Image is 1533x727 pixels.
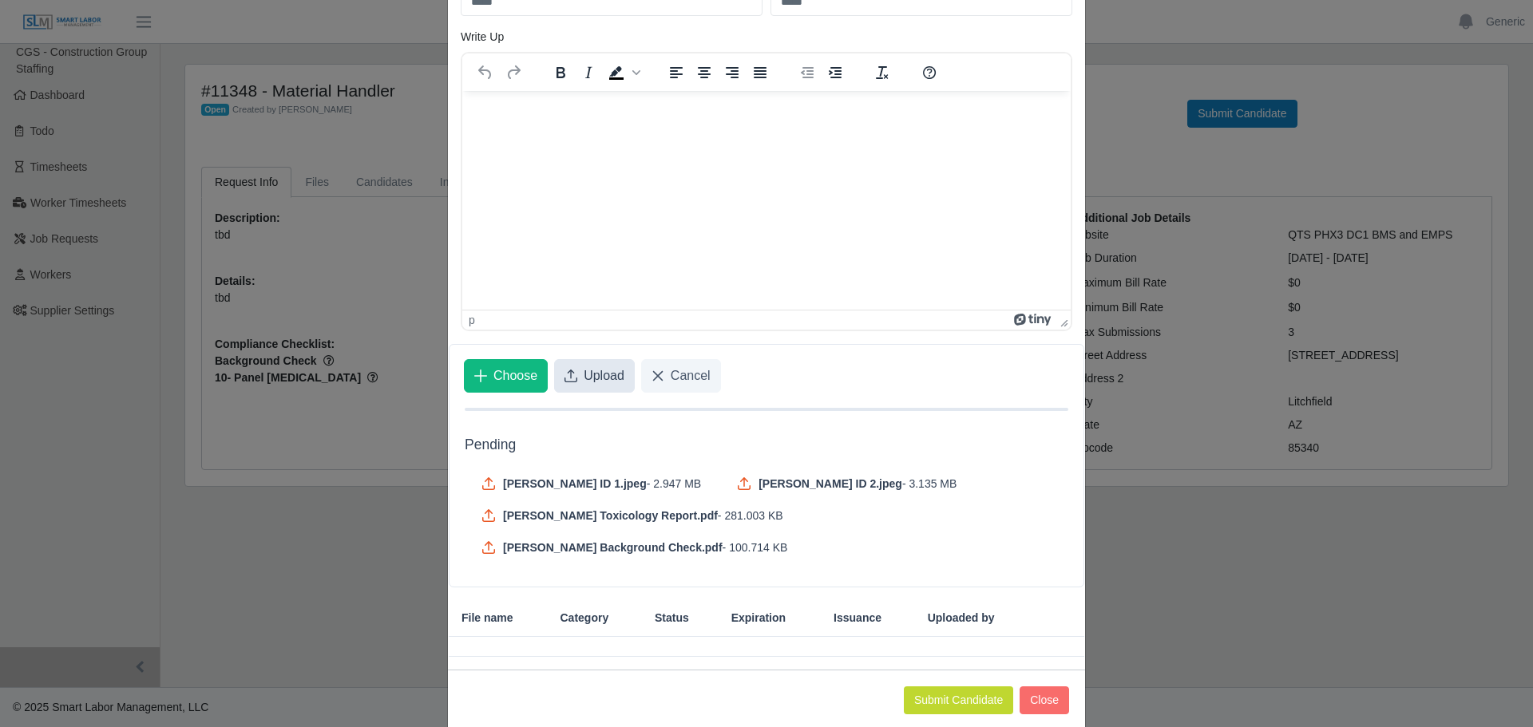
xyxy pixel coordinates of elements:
button: Redo [500,61,527,84]
button: Align center [691,61,718,84]
span: [PERSON_NAME] Toxicology Report.pdf [503,508,718,524]
button: Align left [663,61,690,84]
span: - 281.003 KB [718,508,783,524]
span: Upload [584,366,624,385]
a: Powered by Tiny [1014,314,1054,326]
button: Italic [575,61,602,84]
button: Close [1020,686,1069,714]
button: Help [916,61,943,84]
span: Cancel [671,366,711,385]
button: Bold [547,61,574,84]
span: Uploaded by [928,610,995,626]
button: Upload [554,359,635,393]
span: Status [655,610,689,626]
button: Justify [747,61,774,84]
span: Choose [493,366,537,385]
span: [PERSON_NAME] Background Check.pdf [503,539,723,555]
h5: Pending [465,437,1068,453]
span: [PERSON_NAME] ID 2.jpeg [759,476,902,492]
span: [PERSON_NAME] ID 1.jpeg [503,476,647,492]
span: Expiration [731,610,786,626]
span: - 100.714 KB [723,539,788,555]
button: Cancel [641,359,721,393]
div: p [469,314,475,326]
span: - 2.947 MB [647,476,701,492]
button: Increase indent [822,61,849,84]
div: Background color Black [603,61,643,84]
label: Write Up [461,29,504,45]
iframe: Rich Text Area [462,91,1071,310]
span: Issuance [834,610,881,626]
button: Align right [719,61,746,84]
span: - 3.135 MB [902,476,957,492]
button: Decrease indent [794,61,821,84]
button: Choose [464,359,548,393]
div: Press the Up and Down arrow keys to resize the editor. [1054,310,1071,330]
button: Undo [472,61,499,84]
span: File name [461,610,513,626]
span: Category [561,610,609,626]
button: Clear formatting [869,61,896,84]
button: Submit Candidate [904,686,1013,714]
